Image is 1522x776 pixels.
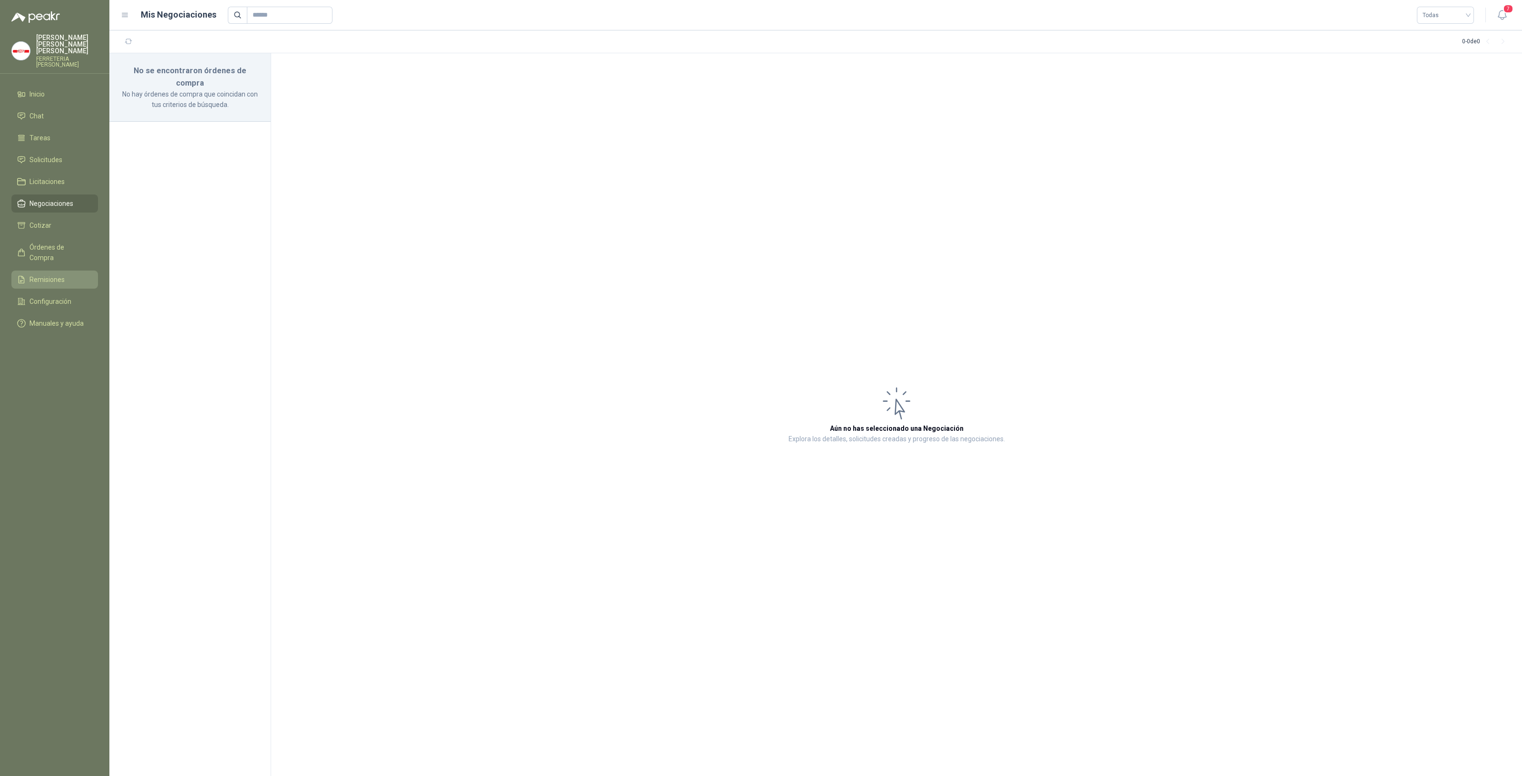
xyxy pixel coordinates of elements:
[121,89,259,110] p: No hay órdenes de compra que coincidan con tus criterios de búsqueda.
[789,434,1005,445] p: Explora los detalles, solicitudes creadas y progreso de las negociaciones.
[29,318,84,329] span: Manuales y ayuda
[12,42,30,60] img: Company Logo
[29,89,45,99] span: Inicio
[11,11,60,23] img: Logo peakr
[29,274,65,285] span: Remisiones
[141,8,216,21] h1: Mis Negociaciones
[29,176,65,187] span: Licitaciones
[11,129,98,147] a: Tareas
[11,194,98,213] a: Negociaciones
[29,242,89,263] span: Órdenes de Compra
[1423,8,1468,22] span: Todas
[29,296,71,307] span: Configuración
[11,85,98,103] a: Inicio
[29,133,50,143] span: Tareas
[11,292,98,310] a: Configuración
[11,271,98,289] a: Remisiones
[121,65,259,89] h3: No se encontraron órdenes de compra
[830,423,964,434] h3: Aún no has seleccionado una Negociación
[11,238,98,267] a: Órdenes de Compra
[11,107,98,125] a: Chat
[36,34,98,54] p: [PERSON_NAME] [PERSON_NAME] [PERSON_NAME]
[11,314,98,332] a: Manuales y ayuda
[11,173,98,191] a: Licitaciones
[29,198,73,209] span: Negociaciones
[11,151,98,169] a: Solicitudes
[1493,7,1511,24] button: 7
[11,216,98,234] a: Cotizar
[29,111,44,121] span: Chat
[36,56,98,68] p: FERRETERIA [PERSON_NAME]
[1462,34,1511,49] div: 0 - 0 de 0
[29,155,62,165] span: Solicitudes
[29,220,51,231] span: Cotizar
[1503,4,1513,13] span: 7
